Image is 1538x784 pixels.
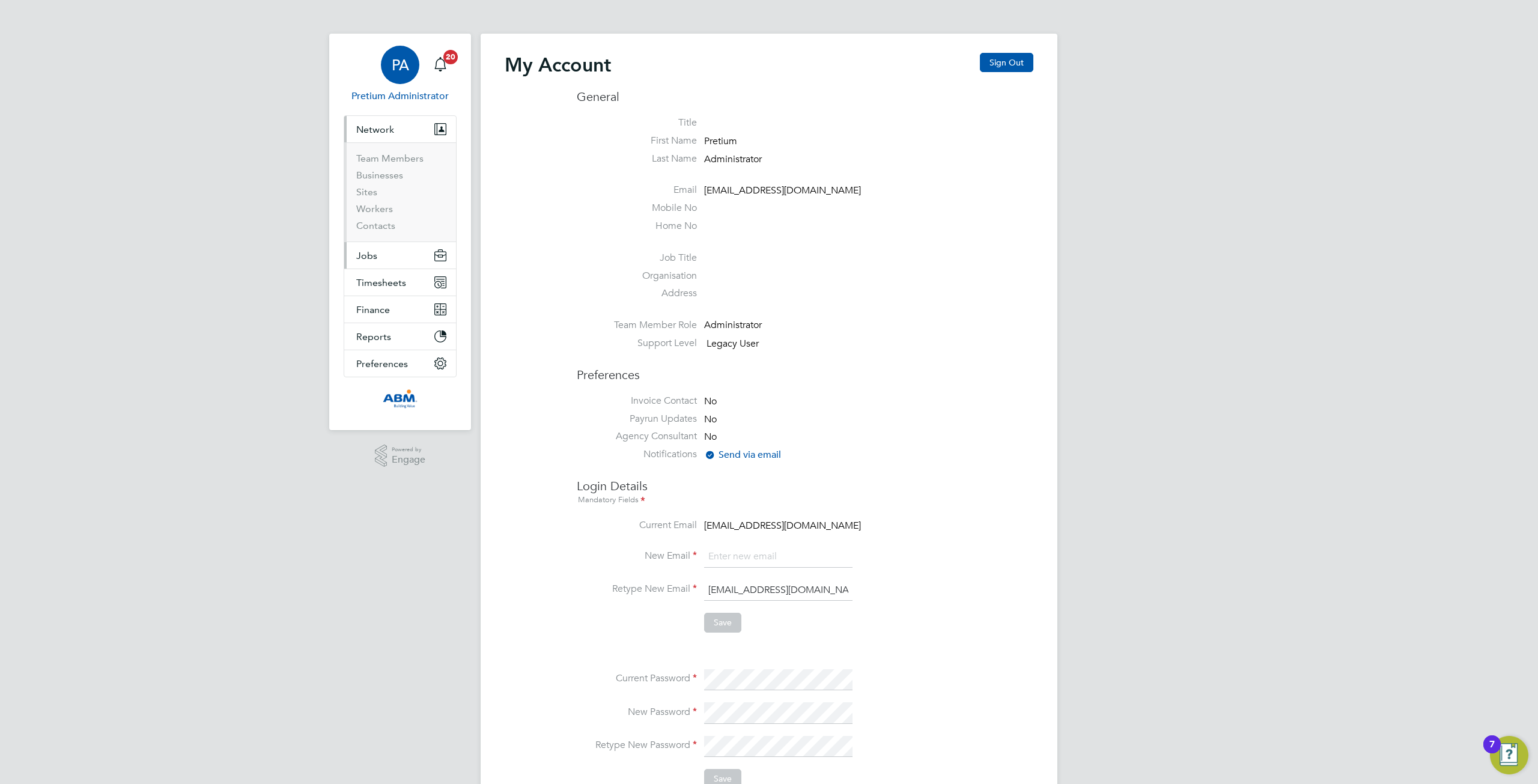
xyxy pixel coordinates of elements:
[356,169,403,181] a: Businesses
[577,672,697,685] label: Current Password
[443,50,458,64] span: 20
[356,277,406,288] span: Timesheets
[577,355,1033,383] h3: Preferences
[577,135,697,147] label: First Name
[577,395,697,407] label: Invoice Contact
[704,319,818,332] div: Administrator
[428,46,452,84] a: 20
[577,184,697,196] label: Email
[356,331,391,342] span: Reports
[577,739,697,752] label: Retype New Password
[329,34,471,430] nav: Main navigation
[577,153,697,165] label: Last Name
[577,550,697,562] label: New Email
[577,287,697,300] label: Address
[344,269,456,296] button: Timesheets
[1490,736,1528,774] button: Open Resource Center, 7 new notifications
[704,395,717,407] span: No
[505,53,611,77] h2: My Account
[980,53,1033,72] button: Sign Out
[577,252,697,264] label: Job Title
[356,186,377,198] a: Sites
[577,220,697,232] label: Home No
[577,494,1033,507] div: Mandatory Fields
[375,445,426,467] a: Powered byEngage
[356,250,377,261] span: Jobs
[577,89,1033,105] h3: General
[704,613,741,632] button: Save
[356,358,408,369] span: Preferences
[577,319,697,332] label: Team Member Role
[704,185,861,197] span: [EMAIL_ADDRESS][DOMAIN_NAME]
[577,270,697,282] label: Organisation
[344,323,456,350] button: Reports
[344,242,456,269] button: Jobs
[704,546,853,568] input: Enter new email
[392,445,425,455] span: Powered by
[344,350,456,377] button: Preferences
[707,338,759,350] span: Legacy User
[344,89,457,103] span: Pretium Administrator
[577,583,697,595] label: Retype New Email
[344,296,456,323] button: Finance
[577,413,697,425] label: Payrun Updates
[356,220,395,231] a: Contacts
[392,57,409,73] span: PA
[577,706,697,719] label: New Password
[356,203,393,214] a: Workers
[704,520,861,532] span: [EMAIL_ADDRESS][DOMAIN_NAME]
[704,413,717,425] span: No
[577,202,697,214] label: Mobile No
[383,389,418,409] img: abm1-logo-retina.png
[1489,744,1495,760] div: 7
[344,142,456,242] div: Network
[577,337,697,350] label: Support Level
[392,455,425,465] span: Engage
[577,117,697,129] label: Title
[704,431,717,443] span: No
[704,449,781,461] span: Send via email
[577,448,697,461] label: Notifications
[577,519,697,532] label: Current Email
[704,153,762,165] span: Administrator
[704,135,737,147] span: Pretium
[344,116,456,142] button: Network
[704,580,853,601] input: Enter new email again
[356,304,390,315] span: Finance
[356,153,424,164] a: Team Members
[344,46,457,103] a: PAPretium Administrator
[344,389,457,409] a: Go to home page
[356,124,394,135] span: Network
[577,466,1033,507] h3: Login Details
[577,430,697,443] label: Agency Consultant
